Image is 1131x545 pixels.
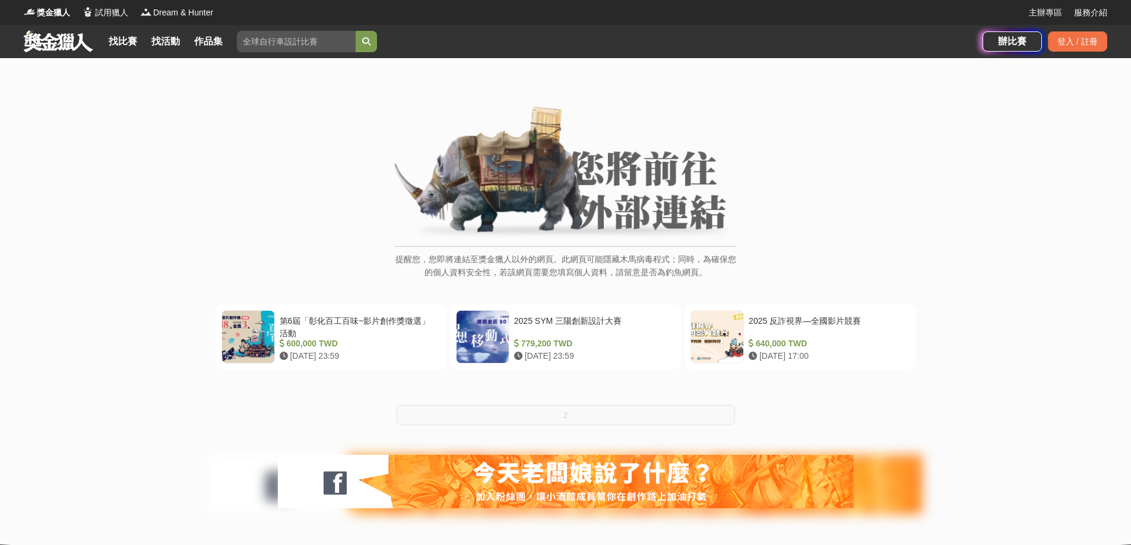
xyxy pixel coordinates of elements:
[749,315,905,337] div: 2025 反詐視界—全國影片競賽
[82,7,128,19] a: Logo試用獵人
[278,455,854,508] img: 127fc932-0e2d-47dc-a7d9-3a4a18f96856.jpg
[24,6,36,18] img: Logo
[514,315,670,337] div: 2025 SYM 三陽創新設計大賽
[397,405,735,425] button: 2
[685,304,915,369] a: 2025 反詐視界—全國影片競賽 640,000 TWD [DATE] 17:00
[189,33,227,50] a: 作品集
[216,304,446,369] a: 第6屆「彰化百工百味~影片創作獎徵選」活動 600,000 TWD [DATE] 23:59
[395,253,736,291] p: 提醒您，您即將連結至獎金獵人以外的網頁。此網頁可能隱藏木馬病毒程式；同時，為確保您的個人資料安全性，若該網頁需要您填寫個人資料，請留意是否為釣魚網頁。
[37,7,70,19] span: 獎金獵人
[104,33,142,50] a: 找比賽
[1029,7,1062,19] a: 主辦專區
[1048,31,1107,52] div: 登入 / 註冊
[514,337,670,350] div: 779,200 TWD
[983,31,1042,52] a: 辦比賽
[514,350,670,362] div: [DATE] 23:59
[280,350,436,362] div: [DATE] 23:59
[395,106,736,240] img: External Link Banner
[140,7,213,19] a: LogoDream & Hunter
[24,7,70,19] a: Logo獎金獵人
[140,6,152,18] img: Logo
[280,337,436,350] div: 600,000 TWD
[749,350,905,362] div: [DATE] 17:00
[749,337,905,350] div: 640,000 TWD
[450,304,681,369] a: 2025 SYM 三陽創新設計大賽 779,200 TWD [DATE] 23:59
[280,315,436,337] div: 第6屆「彰化百工百味~影片創作獎徵選」活動
[82,6,94,18] img: Logo
[237,31,356,52] input: 全球自行車設計比賽
[153,7,213,19] span: Dream & Hunter
[147,33,185,50] a: 找活動
[95,7,128,19] span: 試用獵人
[1074,7,1107,19] a: 服務介紹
